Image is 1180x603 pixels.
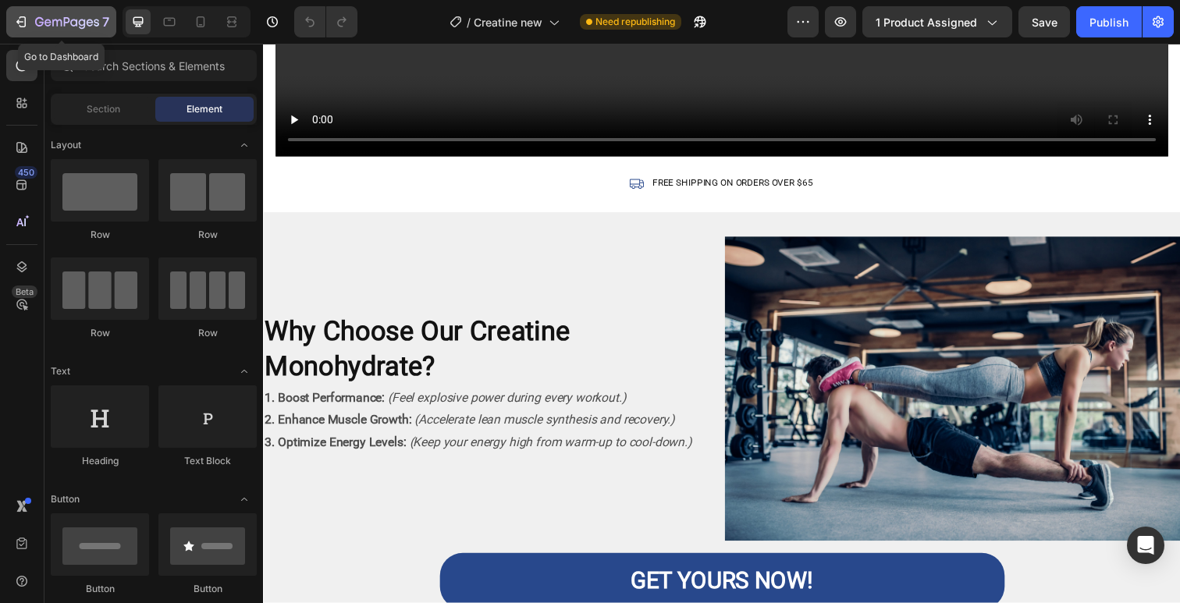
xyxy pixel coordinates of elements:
button: Publish [1076,6,1142,37]
strong: 1. Boost Performance: [2,354,124,369]
span: Need republishing [595,15,675,29]
div: Beta [12,286,37,298]
div: Row [158,326,257,340]
p: GET YOURS NOW! [375,528,562,570]
div: Row [158,228,257,242]
span: Section [87,102,120,116]
div: Open Intercom Messenger [1127,527,1164,564]
span: Text [51,364,70,378]
span: Creatine new [474,14,542,30]
div: 450 [15,166,37,179]
span: Save [1032,16,1057,29]
span: / [467,14,471,30]
div: Button [158,582,257,596]
strong: 2. Enhance Muscle Growth: [2,377,151,392]
span: Toggle open [232,133,257,158]
div: Text Block [158,454,257,468]
p: 7 [102,12,109,31]
span: Toggle open [232,359,257,384]
i: (Feel explosive power during every workout.) [127,354,371,369]
strong: Why Choose Our Creatine Monohydrate? [2,274,313,350]
span: Button [51,492,80,506]
button: <p>GET YOURS NOW!</p> [180,520,757,578]
div: Button [51,582,149,596]
strong: 3. Optimize Energy Levels: [2,399,146,414]
span: Toggle open [232,487,257,512]
button: 7 [6,6,116,37]
div: Row [51,228,149,242]
i: (Accelerate lean muscle synthesis and recovery.) [155,377,421,392]
img: 89666204_m.jpg [471,197,937,508]
button: 1 product assigned [862,6,1012,37]
div: Row [51,326,149,340]
i: (Keep your energy high from warm-up to cool-down.) [149,399,438,414]
span: Element [187,102,222,116]
span: Layout [51,138,81,152]
div: Publish [1089,14,1128,30]
input: Search Sections & Elements [51,50,257,81]
span: 1 product assigned [876,14,977,30]
div: Heading [51,454,149,468]
p: FREE SHIPPING ON ORDERS OVER $65 [397,134,561,151]
button: Save [1018,6,1070,37]
iframe: Design area [263,44,1180,603]
div: Undo/Redo [294,6,357,37]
